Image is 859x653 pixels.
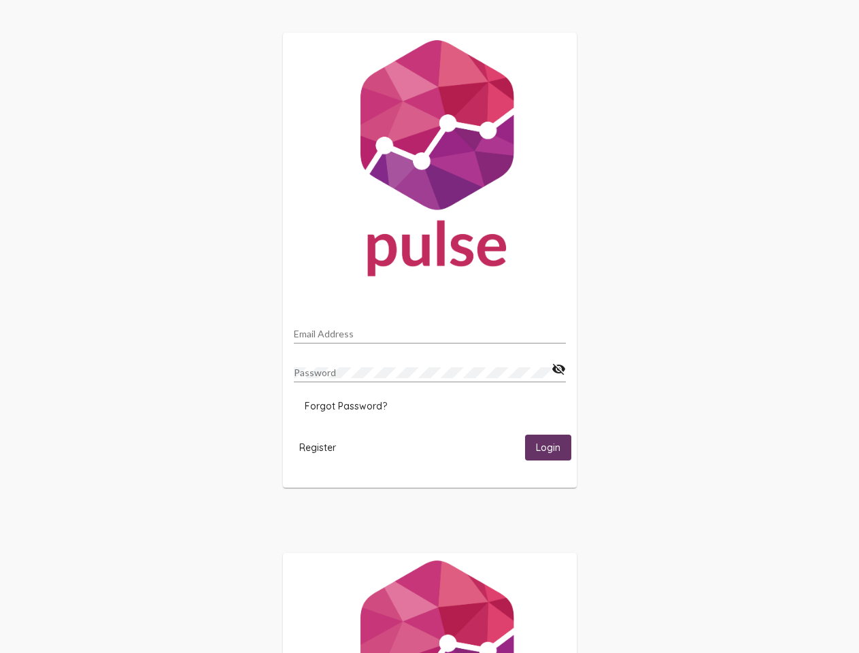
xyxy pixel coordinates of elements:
img: Pulse For Good Logo [283,33,577,290]
button: Register [288,435,347,460]
button: Forgot Password? [294,394,398,418]
span: Forgot Password? [305,400,387,412]
span: Login [536,442,560,454]
button: Login [525,435,571,460]
mat-icon: visibility_off [552,361,566,378]
span: Register [299,441,336,454]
